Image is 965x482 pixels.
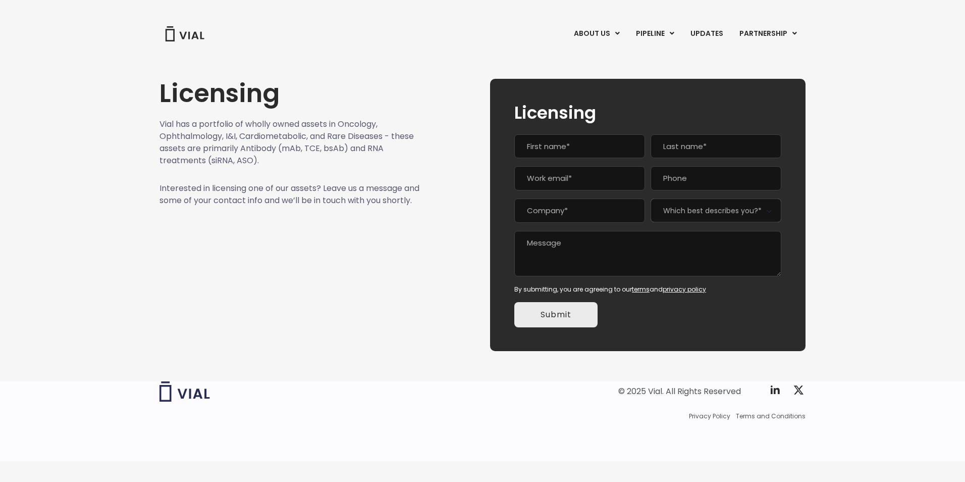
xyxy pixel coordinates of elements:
input: Phone [651,166,781,190]
input: Submit [514,302,598,327]
div: © 2025 Vial. All Rights Reserved [618,386,741,397]
img: Vial logo wih "Vial" spelled out [159,381,210,402]
a: Terms and Conditions [736,412,806,421]
p: Vial has a portfolio of wholly owned assets in Oncology, Ophthalmology, I&I, Cardiometabolic, and... [159,118,420,167]
input: Company* [514,199,645,223]
h1: Licensing [159,79,420,108]
input: Last name* [651,134,781,159]
input: First name* [514,134,645,159]
a: UPDATES [682,25,731,42]
h2: Licensing [514,103,781,122]
a: ABOUT USMenu Toggle [566,25,627,42]
input: Work email* [514,166,645,190]
div: By submitting, you are agreeing to our and [514,285,781,294]
a: terms [632,285,650,294]
a: Privacy Policy [689,412,730,421]
a: PARTNERSHIPMenu Toggle [731,25,805,42]
span: Which best describes you?* [651,199,781,222]
a: privacy policy [663,285,706,294]
a: PIPELINEMenu Toggle [628,25,682,42]
p: Interested in licensing one of our assets? Leave us a message and some of your contact info and w... [159,182,420,207]
img: Vial Logo [165,26,205,41]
